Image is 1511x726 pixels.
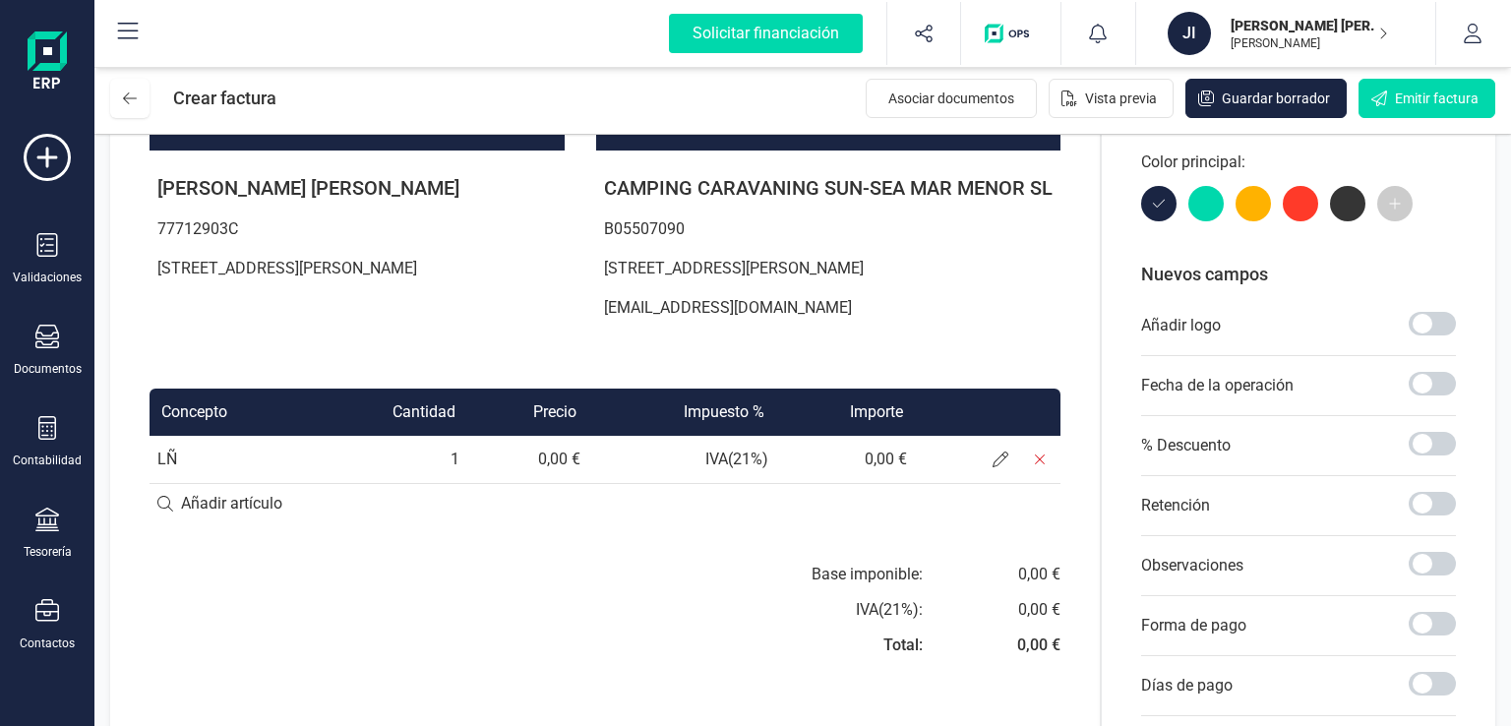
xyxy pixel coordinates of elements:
td: 1 [311,436,467,483]
p: B05507090 [596,210,1060,249]
p: Días de pago [1141,674,1233,697]
p: % Descuento [1141,434,1231,457]
div: Contabilidad [13,453,82,468]
td: IVA ( 21 %) [588,436,776,483]
p: [PERSON_NAME] [PERSON_NAME] [150,166,565,210]
button: Asociar documentos [866,79,1037,118]
div: Base imponible: [812,563,923,586]
p: Observaciones [1141,554,1243,577]
span: Vista previa [1085,89,1157,108]
th: Cantidad [311,389,467,436]
button: Logo de OPS [973,2,1049,65]
th: Concepto [150,389,311,436]
button: JI[PERSON_NAME] [PERSON_NAME][PERSON_NAME] [1160,2,1412,65]
td: 0,00 € [776,436,915,483]
button: Solicitar financiación [645,2,886,65]
p: Fecha de la operación [1141,374,1294,397]
div: 0,00 € [1017,634,1060,657]
th: Impuesto % [588,389,776,436]
span: Guardar borrador [1222,89,1330,108]
td: 0,00 € [467,436,588,483]
div: JI [1168,12,1211,55]
p: Color principal: [1141,151,1456,174]
p: Añadir logo [1141,314,1221,337]
td: LÑ [150,436,311,483]
div: Validaciones [13,270,82,285]
p: [PERSON_NAME] [PERSON_NAME] [1231,16,1388,35]
div: Documentos [14,361,82,377]
p: 77712903C [150,210,565,249]
div: 0,00 € [1017,563,1060,586]
img: Logo de OPS [985,24,1037,43]
div: IVA ( 21 %): [856,598,923,622]
button: Vista previa [1049,79,1174,118]
th: Importe [776,389,915,436]
p: Retención [1141,494,1210,517]
p: [STREET_ADDRESS][PERSON_NAME] [150,249,565,288]
span: Emitir factura [1395,89,1479,108]
div: 0,00 € [1017,598,1060,622]
div: Solicitar financiación [669,14,863,53]
img: Logo Finanedi [28,31,67,94]
div: Tesorería [24,544,72,560]
div: Contactos [20,635,75,651]
p: CAMPING CARAVANING SUN-SEA MAR MENOR SL [596,166,1060,210]
button: Guardar borrador [1185,79,1347,118]
p: [STREET_ADDRESS][PERSON_NAME] [596,249,1060,288]
div: Total: [883,634,923,657]
span: Asociar documentos [888,89,1014,108]
th: Precio [467,389,588,436]
p: Forma de pago [1141,614,1246,637]
p: Nuevos campos [1141,261,1456,288]
div: Crear factura [173,79,276,118]
button: Emitir factura [1359,79,1495,118]
p: [PERSON_NAME] [1231,35,1388,51]
p: [EMAIL_ADDRESS][DOMAIN_NAME] [596,288,1060,328]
